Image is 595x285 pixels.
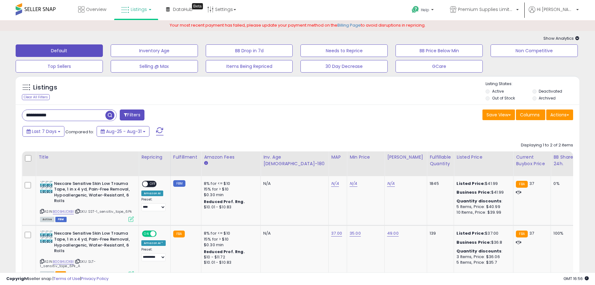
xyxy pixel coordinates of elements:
[38,154,136,160] div: Title
[53,276,80,282] a: Terms of Use
[65,129,94,135] span: Compared to:
[492,95,515,101] label: Out of Stock
[430,154,451,167] div: Fulfillable Quantity
[173,154,199,160] div: Fulfillment
[204,237,256,242] div: 15% for > $10
[156,231,166,237] span: OFF
[75,209,132,214] span: | SKU: SST-1_sensitiv_tape_6Pk
[529,181,534,186] span: 37
[553,154,576,167] div: BB Share 24h.
[204,192,256,198] div: $0.30 min
[539,89,562,94] label: Deactivated
[331,154,344,160] div: MAP
[6,276,29,282] strong: Copyright
[173,231,185,237] small: FBA
[553,181,574,186] div: 0%
[529,230,534,236] span: 37
[491,44,578,57] button: Non Competitive
[337,22,361,28] a: Billing Page
[456,181,508,186] div: $41.99
[331,181,339,187] a: N/A
[456,198,508,204] div: :
[430,181,449,186] div: 1845
[300,44,388,57] button: Needs to Reprice
[22,94,50,100] div: Clear All Filters
[516,231,527,237] small: FBA
[430,231,449,236] div: 139
[131,6,147,13] span: Listings
[148,181,158,186] span: OFF
[516,109,545,120] button: Columns
[492,89,504,94] label: Active
[204,231,256,236] div: 8% for <= $10
[204,186,256,192] div: 15% for > $10
[111,44,198,57] button: Inventory Age
[456,240,508,245] div: $36.8
[421,7,429,13] span: Help
[53,209,74,214] a: B00B4UDXBI
[456,198,502,204] b: Quantity discounts
[40,181,53,193] img: 51lo6fYZanL._SL40_.jpg
[173,6,193,13] span: DataHub
[32,128,57,135] span: Last 7 Days
[204,255,256,260] div: $10 - $11.72
[263,181,324,186] div: N/A
[546,109,573,120] button: Actions
[141,247,166,262] div: Preset:
[537,6,574,13] span: Hi [PERSON_NAME]
[143,231,150,237] span: ON
[40,181,134,221] div: ASIN:
[331,230,342,237] a: 37.00
[206,60,293,73] button: Items Being Repriced
[482,109,515,120] button: Save View
[456,210,508,215] div: 10 Items, Price: $39.99
[543,35,579,41] span: Show Analytics
[456,231,508,236] div: $37.00
[456,239,491,245] b: Business Price:
[204,249,245,254] b: Reduced Prof. Rng.
[387,230,399,237] a: 49.00
[16,44,103,57] button: Default
[206,44,293,57] button: BB Drop in 7d
[33,83,57,92] h5: Listings
[54,231,130,255] b: Nexcare Sensitive Skin Low Trauma Tape, 1 in x 4 yd, Pain-Free Removal, Hypoallergenic, Water-Res...
[456,254,508,260] div: 3 Items, Price: $36.06
[411,6,419,13] i: Get Help
[141,191,163,196] div: Amazon AI
[141,240,166,246] div: Amazon AI *
[263,154,326,167] div: Inv. Age [DEMOGRAPHIC_DATA]-180
[120,109,144,120] button: Filters
[40,217,54,222] span: All listings currently available for purchase on Amazon
[192,3,203,9] div: Tooltip anchor
[516,154,548,167] div: Current Buybox Price
[204,260,256,265] div: $10.01 - $10.83
[16,60,103,73] button: Top Sellers
[204,242,256,248] div: $0.30 min
[387,154,424,160] div: [PERSON_NAME]
[553,231,574,236] div: 100%
[204,181,256,186] div: 8% for <= $10
[539,95,556,101] label: Archived
[350,154,382,160] div: Min Price
[520,112,540,118] span: Columns
[456,181,485,186] b: Listed Price:
[141,154,168,160] div: Repricing
[86,6,106,13] span: Overview
[204,154,258,160] div: Amazon Fees
[40,231,53,243] img: 51lo6fYZanL._SL40_.jpg
[456,230,485,236] b: Listed Price:
[204,160,208,166] small: Amazon Fees.
[204,199,245,204] b: Reduced Prof. Rng.
[456,189,491,195] b: Business Price:
[486,81,579,87] p: Listing States:
[97,126,149,137] button: Aug-25 - Aug-31
[456,154,511,160] div: Listed Price
[54,181,130,206] b: Nexcare Sensitive Skin Low Trauma Tape, 1 in x 4 yd, Pain-Free Removal, Hypoallergenic, Water-Res...
[387,181,395,187] a: N/A
[170,22,426,28] span: Your most recent payment has failed, please update your payment method on the to avoid disruption...
[396,44,483,57] button: BB Price Below Min
[458,6,514,13] span: Premium Supplies Limited
[456,204,508,210] div: 5 Items, Price: $40.99
[173,180,185,187] small: FBM
[407,1,440,20] a: Help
